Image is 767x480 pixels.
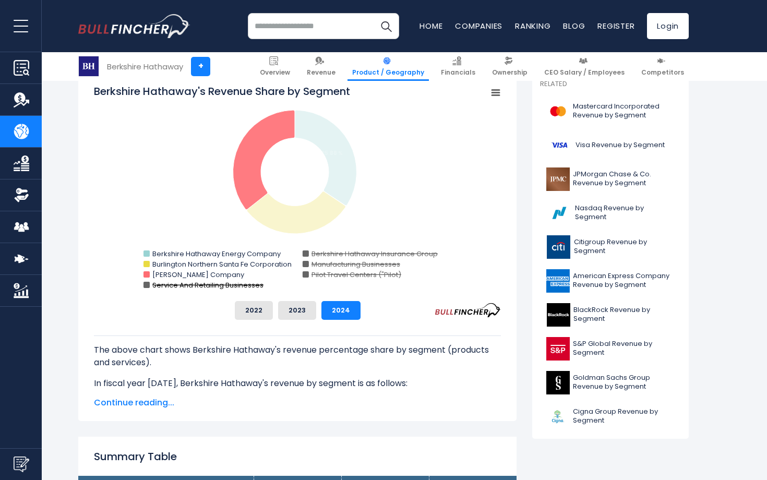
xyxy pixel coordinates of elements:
[546,371,570,394] img: GS logo
[540,199,681,227] a: Nasdaq Revenue by Segment
[540,80,681,89] p: Related
[307,68,335,77] span: Revenue
[94,397,501,409] span: Continue reading...
[302,52,340,81] a: Revenue
[573,102,675,120] span: Mastercard Incorporated Revenue by Segment
[546,167,570,191] img: JPM logo
[294,191,314,199] tspan: 23.15 %
[540,97,681,126] a: Mastercard Incorporated Revenue by Segment
[441,68,475,77] span: Financials
[152,280,263,290] text: Service And Retailing Businesses
[152,270,245,280] text: [PERSON_NAME] Company
[540,52,629,81] a: CEO Salary / Employees
[540,402,681,431] a: Cigna Group Revenue by Segment
[575,204,675,222] span: Nasdaq Revenue by Segment
[546,337,570,361] img: SPGI logo
[540,131,681,160] a: Visa Revenue by Segment
[347,52,429,81] a: Product / Geography
[546,269,570,293] img: AXP logo
[94,84,501,293] svg: Berkshire Hathaway's Revenue Share by Segment
[311,249,438,259] text: Berkshire Hathaway Insurance Group
[152,259,292,269] text: Burlington Northern Santa Fe Corporation
[515,20,550,31] a: Ranking
[540,301,681,329] a: BlackRock Revenue by Segment
[573,407,675,425] span: Cigna Group Revenue by Segment
[573,340,675,357] span: S&P Global Revenue by Segment
[546,134,572,157] img: V logo
[492,68,528,77] span: Ownership
[311,270,401,280] text: Pilot Travel Centers ("Pilot)
[573,170,675,188] span: JPMorgan Chase & Co. Revenue by Segment
[94,84,350,99] tspan: Berkshire Hathaway's Revenue Share by Segment
[321,149,343,157] tspan: 25.88 %
[260,68,290,77] span: Overview
[573,374,675,391] span: Goldman Sachs Group Revenue by Segment
[321,301,361,320] button: 2024
[540,368,681,397] a: Goldman Sachs Group Revenue by Segment
[563,20,585,31] a: Blog
[94,377,501,390] p: In fiscal year [DATE], Berkshire Hathaway's revenue by segment is as follows:
[311,259,400,269] text: Manufacturing Businesses
[436,52,480,81] a: Financials
[647,13,689,39] a: Login
[574,238,675,256] span: Citigroup Revenue by Segment
[597,20,634,31] a: Register
[352,68,424,77] span: Product / Geography
[420,20,442,31] a: Home
[79,56,99,76] img: BRK-B logo
[576,141,665,150] span: Visa Revenue by Segment
[540,267,681,295] a: American Express Company Revenue by Segment
[78,14,190,38] img: bullfincher logo
[94,449,501,464] h2: Summary Table
[94,344,501,369] p: The above chart shows Berkshire Hathaway's revenue percentage share by segment (products and serv...
[546,405,570,428] img: CI logo
[540,233,681,261] a: Citigroup Revenue by Segment
[546,201,572,225] img: NDAQ logo
[235,301,273,320] button: 2022
[544,68,625,77] span: CEO Salary / Employees
[373,13,399,39] button: Search
[191,57,210,76] a: +
[573,272,675,290] span: American Express Company Revenue by Segment
[152,249,281,259] text: Berkshire Hathaway Energy Company
[546,100,570,123] img: MA logo
[637,52,689,81] a: Competitors
[255,52,295,81] a: Overview
[540,165,681,194] a: JPMorgan Chase & Co. Revenue by Segment
[573,306,675,323] span: BlackRock Revenue by Segment
[546,235,571,259] img: C logo
[641,68,684,77] span: Competitors
[107,61,183,73] div: Berkshire Hathaway
[546,303,570,327] img: BLK logo
[278,301,316,320] button: 2023
[14,187,29,203] img: Ownership
[540,334,681,363] a: S&P Global Revenue by Segment
[455,20,502,31] a: Companies
[487,52,532,81] a: Ownership
[78,14,190,38] a: Go to homepage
